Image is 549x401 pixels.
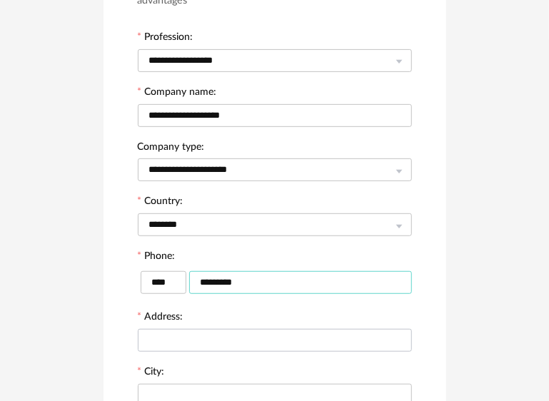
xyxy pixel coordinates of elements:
label: Address: [138,312,183,325]
label: Phone: [138,251,176,264]
label: Profession: [138,32,193,45]
label: Company name: [138,87,217,100]
label: City: [138,367,165,380]
label: Company type: [138,142,205,155]
label: Country: [138,196,183,209]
